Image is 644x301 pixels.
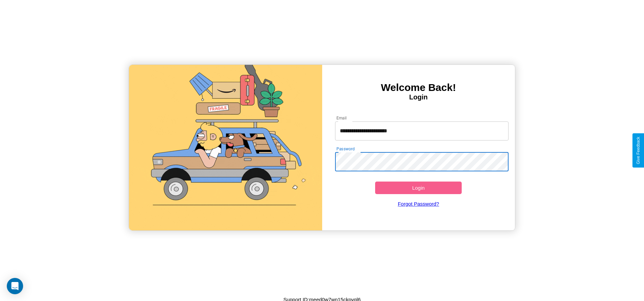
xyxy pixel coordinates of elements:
div: Give Feedback [636,137,641,164]
label: Password [336,146,354,152]
img: gif [129,65,322,230]
h3: Welcome Back! [322,82,515,93]
h4: Login [322,93,515,101]
div: Open Intercom Messenger [7,278,23,294]
a: Forgot Password? [332,194,505,213]
button: Login [375,182,462,194]
label: Email [336,115,347,121]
